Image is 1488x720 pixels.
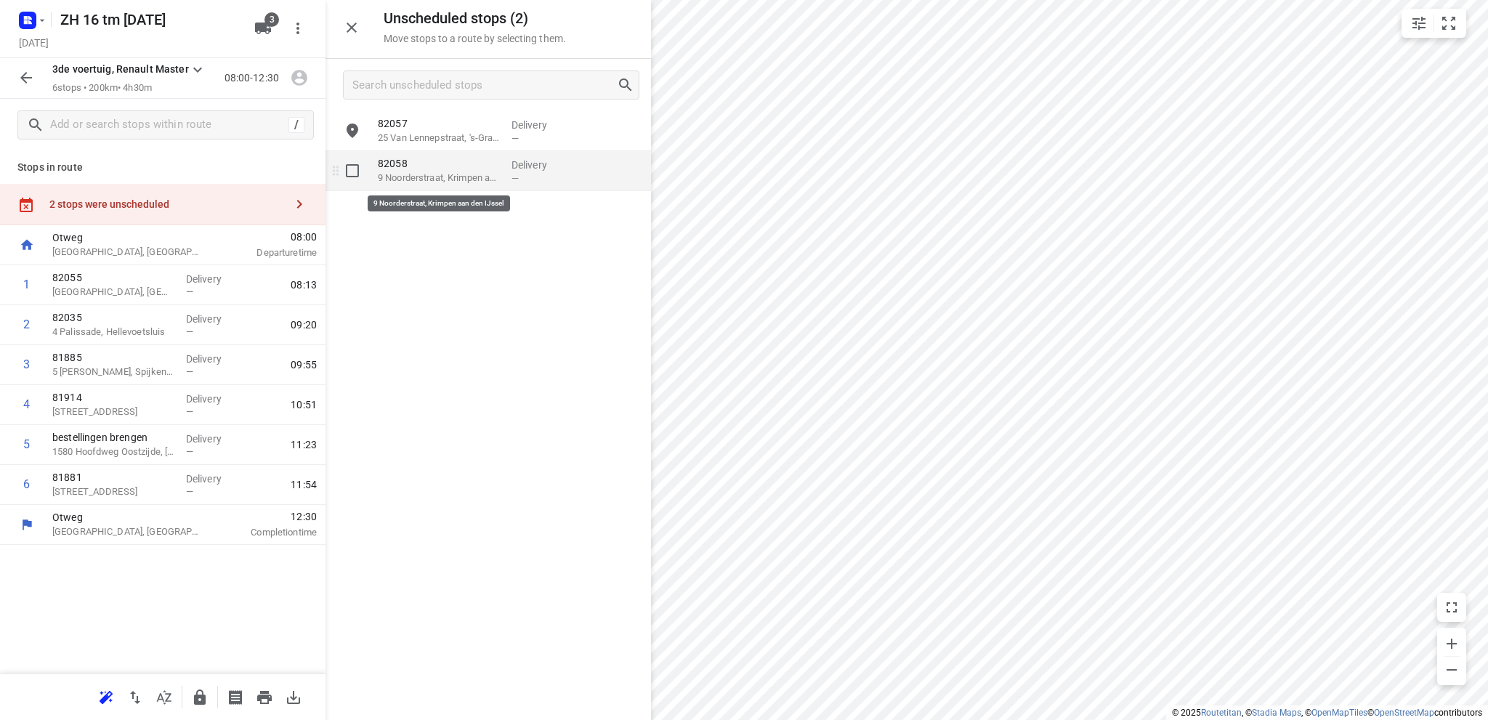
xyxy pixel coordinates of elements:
button: Lock route [185,683,214,712]
p: 82055 [52,270,174,285]
button: Fit zoom [1434,9,1463,38]
a: Routetitan [1201,708,1242,718]
p: Delivery [186,352,240,366]
span: — [186,406,193,417]
p: [GEOGRAPHIC_DATA], [GEOGRAPHIC_DATA] [52,245,203,259]
p: 82057 [378,116,500,131]
span: Reoptimize route [92,689,121,703]
span: 11:23 [291,437,317,452]
span: — [186,366,193,377]
p: 3de voertuig, Renault Master [52,62,189,77]
p: 9 Noorderstraat, Krimpen aan den IJssel [378,171,500,185]
p: Delivery [186,432,240,446]
a: OpenStreetMap [1374,708,1434,718]
p: 414 IJsseldijk Noord, Ouderkerk aan den IJssel [52,285,174,299]
p: 5 Truus Wijsmuller-Meijerpad, Spijkenisse [52,365,174,379]
h5: ZH 16 tm [DATE] [54,8,243,31]
p: 6 stops • 200km • 4h30m [52,81,206,95]
span: 09:20 [291,317,317,332]
p: Completion time [221,525,317,540]
div: 6 [23,477,30,491]
p: 38 Voorstraat, Voorschoten [52,405,174,419]
p: 81885 [52,350,174,365]
span: 12:30 [221,509,317,524]
div: 4 [23,397,30,411]
span: 10:51 [291,397,317,412]
p: 25 Van Lennepstraat, 's-Gravenzande [378,131,500,145]
div: small contained button group [1402,9,1466,38]
span: Download route [279,689,308,703]
span: — [186,486,193,497]
p: 81881 [52,470,174,485]
p: Delivery [511,158,565,172]
input: Search unscheduled stops [352,74,617,97]
p: Move stops to a route by selecting them. [384,33,566,44]
h5: Project date [13,34,54,51]
p: 82035 [52,310,174,325]
span: — [511,133,519,144]
div: 2 [23,317,30,331]
button: Close [337,13,366,42]
p: Delivery [186,392,240,406]
span: — [186,446,193,457]
div: 3 [23,357,30,371]
span: 08:13 [291,278,317,292]
p: Delivery [511,118,565,132]
span: — [511,173,519,184]
span: 3 [264,12,279,27]
span: 11:54 [291,477,317,492]
p: Delivery [186,272,240,286]
p: 08:00-12:30 [225,70,285,86]
span: Reverse route [121,689,150,703]
div: 2 stops were unscheduled [49,198,285,210]
p: Otweg [52,230,203,245]
div: 5 [23,437,30,451]
span: 09:55 [291,357,317,372]
span: — [186,286,193,297]
p: bestellingen brengen [52,430,174,445]
span: Sort by time window [150,689,179,703]
span: Select [338,156,367,185]
p: Departure time [221,246,317,260]
button: 3 [248,14,278,43]
li: © 2025 , © , © © contributors [1172,708,1482,718]
span: Print route [250,689,279,703]
p: Stops in route [17,160,308,175]
p: 77 Dorpsstraat, Zevenhoven [52,485,174,499]
button: More [283,14,312,43]
p: [GEOGRAPHIC_DATA], [GEOGRAPHIC_DATA] [52,525,203,539]
p: 82058 [378,156,500,171]
p: Delivery [186,312,240,326]
a: OpenMapTiles [1311,708,1367,718]
span: 08:00 [221,230,317,244]
div: / [288,117,304,133]
span: Assign driver [285,70,314,84]
input: Add or search stops within route [50,114,288,137]
div: grid [325,111,651,719]
a: Stadia Maps [1252,708,1301,718]
p: Otweg [52,510,203,525]
p: 4 Palissade, Hellevoetsluis [52,325,174,339]
span: Print shipping labels [221,689,250,703]
h5: Unscheduled stops ( 2 ) [384,10,566,27]
p: Delivery [186,472,240,486]
div: Search [617,76,639,94]
div: 1 [23,278,30,291]
p: 1580 Hoofdweg Oostzijde, Nieuw-Vennep [52,445,174,459]
span: — [186,326,193,337]
button: Map settings [1404,9,1434,38]
p: 81914 [52,390,174,405]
